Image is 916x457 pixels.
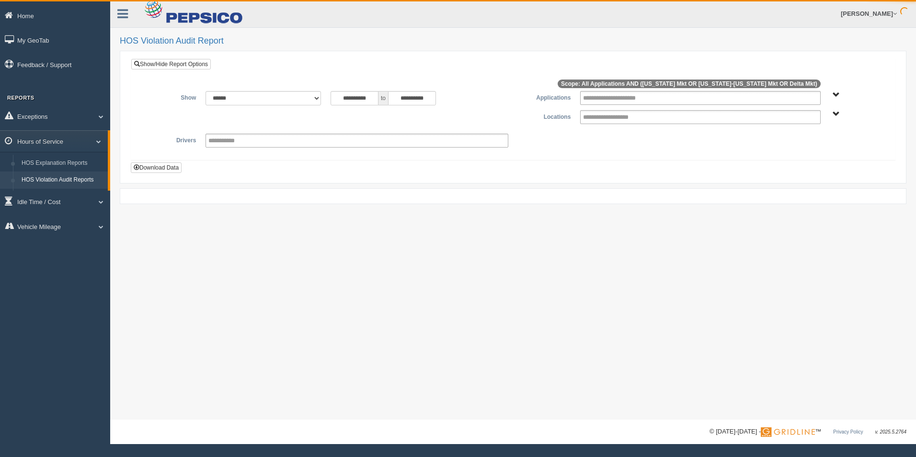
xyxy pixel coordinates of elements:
label: Applications [513,91,575,103]
span: to [378,91,388,105]
a: Privacy Policy [833,429,863,434]
label: Locations [513,110,575,122]
div: © [DATE]-[DATE] - ™ [710,427,906,437]
button: Download Data [131,162,182,173]
a: HOS Explanation Reports [17,155,108,172]
img: Gridline [761,427,815,437]
h2: HOS Violation Audit Report [120,36,906,46]
a: Show/Hide Report Options [131,59,211,69]
a: HOS Violation Audit Reports [17,171,108,189]
label: Show [138,91,201,103]
a: HOS Violations [17,189,108,206]
label: Drivers [138,134,201,145]
span: v. 2025.5.2764 [875,429,906,434]
span: Scope: All Applications AND ([US_STATE] Mkt OR [US_STATE]-[US_STATE] Mkt OR Delta Mkt) [558,80,821,88]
